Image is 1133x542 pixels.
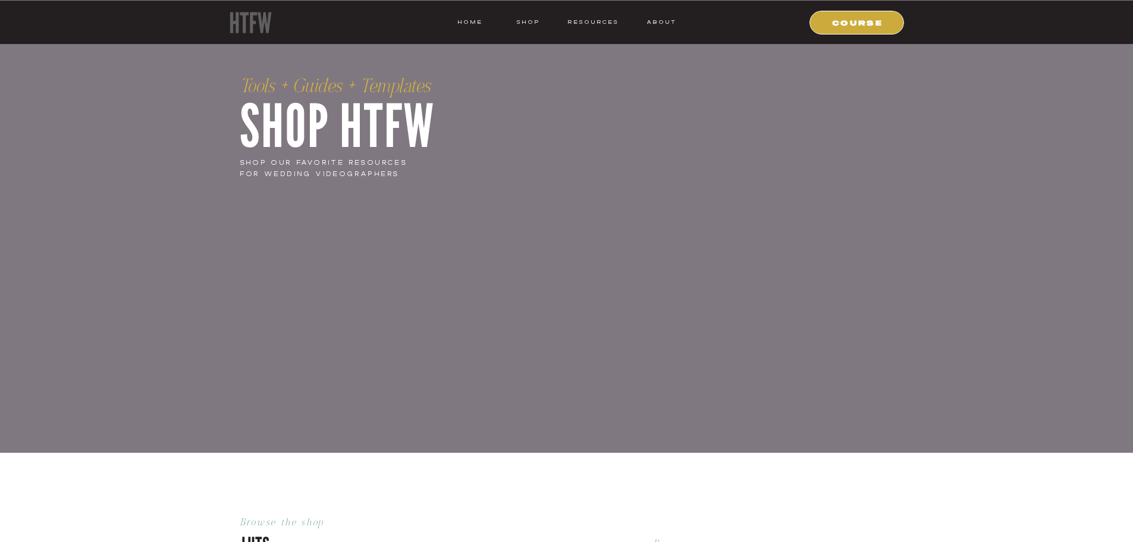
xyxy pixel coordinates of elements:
p: Browse the shop [240,516,421,530]
h1: Shop HTFW [240,83,558,152]
p: Tools + Guides + Templates [240,76,549,98]
a: ABOUT [646,17,676,27]
a: HOME [457,17,482,27]
a: COURSE [817,17,898,27]
a: shop [505,17,552,27]
a: resources [563,17,619,27]
p: shop our favorite resources for wedding videographers [240,157,430,181]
